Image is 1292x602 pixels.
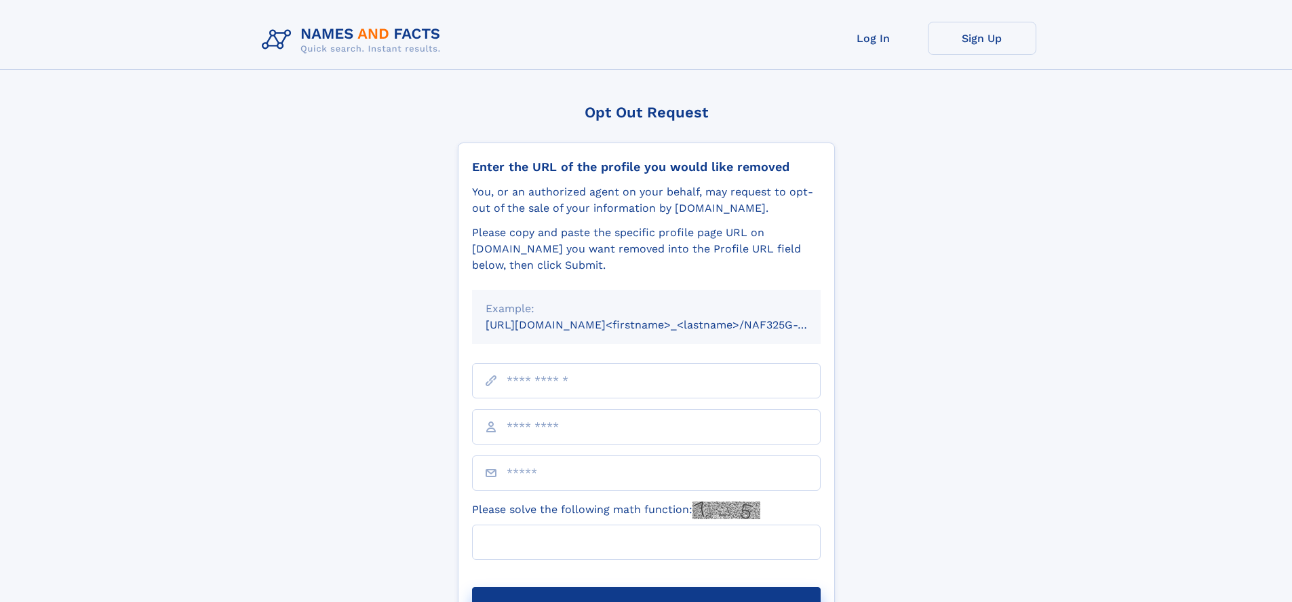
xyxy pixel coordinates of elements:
[458,104,835,121] div: Opt Out Request
[819,22,928,55] a: Log In
[256,22,452,58] img: Logo Names and Facts
[472,159,821,174] div: Enter the URL of the profile you would like removed
[472,184,821,217] div: You, or an authorized agent on your behalf, may request to opt-out of the sale of your informatio...
[486,301,807,317] div: Example:
[928,22,1036,55] a: Sign Up
[486,318,846,331] small: [URL][DOMAIN_NAME]<firstname>_<lastname>/NAF325G-xxxxxxxx
[472,225,821,274] div: Please copy and paste the specific profile page URL on [DOMAIN_NAME] you want removed into the Pr...
[472,502,760,519] label: Please solve the following math function:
